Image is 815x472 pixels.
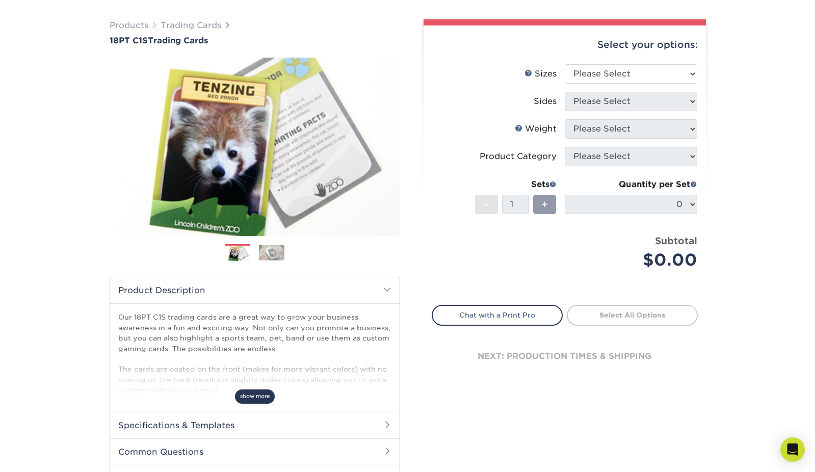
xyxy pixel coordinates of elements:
[484,197,489,212] span: -
[110,36,148,45] span: 18PT C1S
[515,123,557,135] div: Weight
[572,248,697,272] div: $0.00
[118,312,391,395] p: Our 18PT C1S trading cards are a great way to grow your business awareness in a fun and exciting ...
[161,20,221,30] a: Trading Cards
[259,245,284,260] img: Trading Cards 02
[110,438,400,465] h2: Common Questions
[110,36,400,45] a: 18PT C1STrading Cards
[432,25,698,64] div: Select your options:
[235,389,275,403] span: show more
[3,441,87,468] iframe: Google Customer Reviews
[565,178,697,191] div: Quantity per Set
[655,235,697,246] strong: Subtotal
[110,20,148,30] a: Products
[110,46,400,247] img: 18PT C1S 01
[780,437,805,462] div: Open Intercom Messenger
[110,277,400,303] h2: Product Description
[225,245,250,263] img: Trading Cards 01
[432,326,698,387] div: next: production times & shipping
[475,178,557,191] div: Sets
[541,197,548,212] span: +
[567,305,698,325] a: Select All Options
[524,68,557,80] div: Sizes
[110,36,400,45] h1: Trading Cards
[110,412,400,438] h2: Specifications & Templates
[480,150,557,163] div: Product Category
[534,95,557,108] div: Sides
[432,305,563,325] a: Chat with a Print Pro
